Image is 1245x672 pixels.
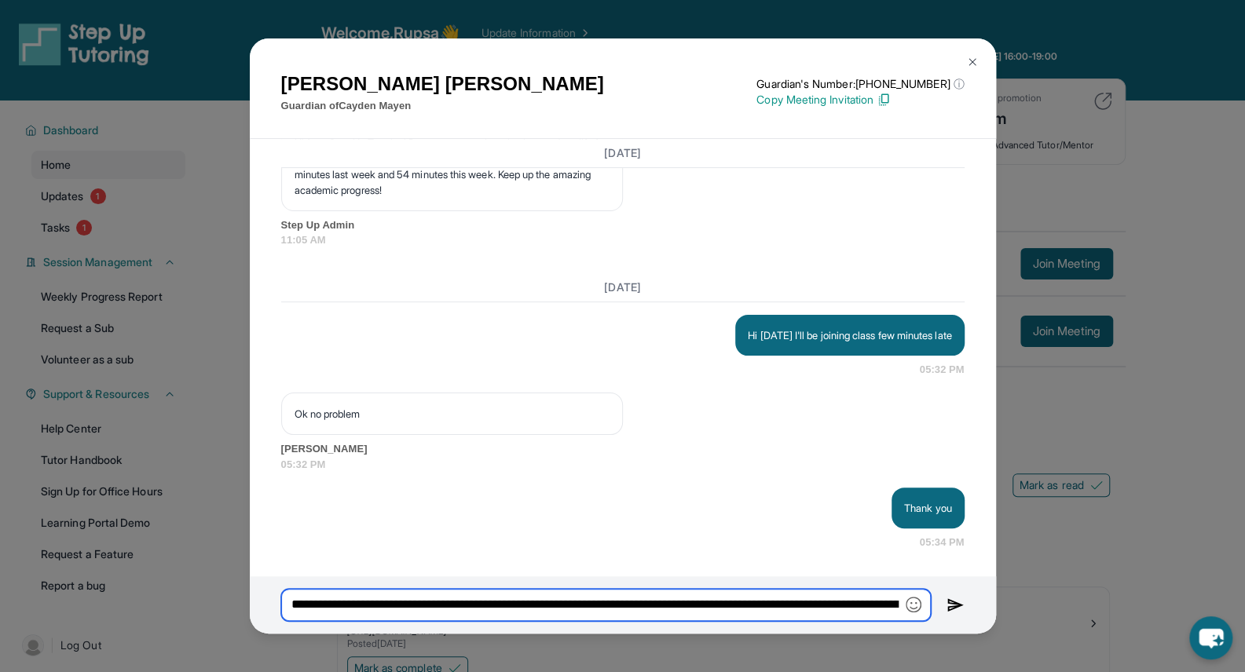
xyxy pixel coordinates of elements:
span: Step Up Admin [281,217,965,233]
span: 05:32 PM [281,457,965,473]
h3: [DATE] [281,279,965,295]
span: 05:32 PM [920,362,965,378]
h1: [PERSON_NAME] [PERSON_NAME] [281,70,604,98]
img: Copy Icon [877,93,891,107]
h3: [DATE] [281,145,965,161]
p: Guardian of Cayden Mayen [281,98,604,114]
img: Close Icon [966,56,979,68]
span: 05:34 PM [920,535,965,550]
span: ⓘ [953,76,964,92]
button: chat-button [1189,616,1232,659]
p: Ok no problem [295,406,610,422]
span: 11:05 AM [281,232,965,248]
p: Thank you [904,500,952,516]
p: Hi [DATE] I'll be joining class few minutes late [748,327,951,343]
img: Emoji [906,597,921,612]
img: Send icon [947,596,965,615]
span: [PERSON_NAME] [281,441,965,457]
p: Guardian's Number: [PHONE_NUMBER] [756,76,964,92]
p: Copy Meeting Invitation [756,92,964,108]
